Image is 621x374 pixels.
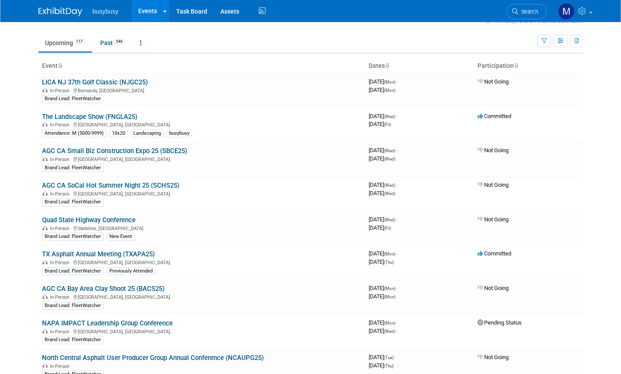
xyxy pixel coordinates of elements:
div: [GEOGRAPHIC_DATA], [GEOGRAPHIC_DATA] [42,259,362,266]
th: Dates [365,59,474,73]
a: AGC CA Small Biz Construction Expo 25 (SBCE25) [42,147,187,155]
div: Brand Lead: FleetWatcher [42,95,104,103]
span: Committed [478,250,511,257]
div: Previously Attended [107,267,155,275]
span: Not Going [478,182,509,188]
span: [DATE] [369,190,395,196]
span: - [397,250,398,257]
span: [DATE] [369,250,398,257]
span: (Wed) [384,157,395,161]
span: In-Person [50,260,72,266]
div: Brand Lead: FleetWatcher [42,267,104,275]
span: (Mon) [384,88,395,93]
span: (Wed) [384,217,395,222]
a: Sort by Event Name [58,62,62,69]
div: New Event [107,233,135,241]
span: In-Person [50,294,72,300]
span: (Mon) [384,252,395,256]
span: (Wed) [384,114,395,119]
div: Brand Lead: FleetWatcher [42,198,104,206]
span: - [397,78,398,85]
span: [DATE] [369,285,398,291]
span: (Mon) [384,294,395,299]
img: Meg Zolnierowicz [558,3,575,20]
a: Upcoming117 [38,35,92,51]
span: [DATE] [369,87,395,93]
span: (Fri) [384,122,391,127]
div: Stateline, [GEOGRAPHIC_DATA] [42,224,362,231]
img: In-Person Event [42,191,48,196]
span: (Tue) [384,355,394,360]
span: [DATE] [369,362,394,369]
a: AGC CA SoCal Hot Summer Night 25 (SCHS25) [42,182,179,189]
span: [DATE] [369,319,398,326]
th: Participation [474,59,583,73]
img: In-Person Event [42,294,48,299]
div: busybusy [167,129,192,137]
img: ExhibitDay [38,7,82,16]
span: [DATE] [369,354,396,360]
span: [DATE] [369,121,391,127]
a: NAPA IMPACT Leadership Group Conference [42,319,173,327]
span: Not Going [478,285,509,291]
img: In-Person Event [42,260,48,264]
span: [DATE] [369,182,398,188]
span: - [397,285,398,291]
a: LICA NJ 37th Golf Classic (NJGC25) [42,78,148,86]
span: [DATE] [369,147,398,154]
span: In-Person [50,329,72,335]
a: Past546 [94,35,132,51]
span: busybusy [93,8,119,15]
img: In-Person Event [42,157,48,161]
span: [DATE] [369,259,394,265]
a: Sort by Participation Type [514,62,518,69]
div: [GEOGRAPHIC_DATA], [GEOGRAPHIC_DATA] [42,190,362,197]
span: In-Person [50,157,72,162]
div: [GEOGRAPHIC_DATA], [GEOGRAPHIC_DATA] [42,328,362,335]
div: [GEOGRAPHIC_DATA], [GEOGRAPHIC_DATA] [42,155,362,162]
span: [DATE] [369,293,395,300]
span: [DATE] [369,216,398,223]
span: In-Person [50,191,72,197]
span: - [397,113,398,119]
span: Search [518,8,538,15]
span: (Wed) [384,148,395,153]
span: [DATE] [369,155,395,162]
div: Brand Lead: FleetWatcher [42,164,104,172]
div: Brand Lead: FleetWatcher [42,302,104,310]
span: (Thu) [384,260,394,265]
div: Bernards, [GEOGRAPHIC_DATA] [42,87,362,94]
span: Committed [478,113,511,119]
img: In-Person Event [42,226,48,230]
div: Attendance: M (5000-9999) [42,129,106,137]
a: Search [506,4,547,19]
th: Event [38,59,365,73]
span: Not Going [478,147,509,154]
span: Not Going [478,216,509,223]
span: [DATE] [369,78,398,85]
span: - [397,182,398,188]
span: (Mon) [384,80,395,84]
div: [GEOGRAPHIC_DATA], [GEOGRAPHIC_DATA] [42,121,362,128]
span: 546 [113,38,125,45]
span: (Mon) [384,321,395,325]
a: Quad State Highway Conference [42,216,136,224]
span: Not Going [478,354,509,360]
span: In-Person [50,88,72,94]
div: Landscaping [131,129,164,137]
span: In-Person [50,364,72,369]
span: In-Person [50,226,72,231]
span: - [397,319,398,326]
img: In-Person Event [42,88,48,92]
span: (Thu) [384,364,394,368]
a: AGC CA Bay Area Clay Shoot 25 (BACS25) [42,285,164,293]
span: In-Person [50,122,72,128]
img: In-Person Event [42,329,48,333]
a: Sort by Start Date [385,62,389,69]
span: (Wed) [384,329,395,334]
span: (Mon) [384,286,395,291]
span: Not Going [478,78,509,85]
img: In-Person Event [42,122,48,126]
div: [GEOGRAPHIC_DATA], [GEOGRAPHIC_DATA] [42,293,362,300]
span: - [395,354,396,360]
